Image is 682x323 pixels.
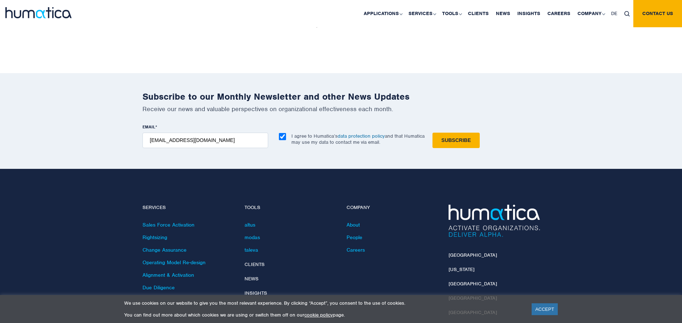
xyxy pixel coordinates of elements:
[142,91,540,102] h2: Subscribe to our Monthly Newsletter and other News Updates
[124,312,523,318] p: You can find out more about which cookies we are using or switch them off on our page.
[142,124,155,130] span: EMAIL
[611,10,617,16] span: DE
[142,272,194,278] a: Alignment & Activation
[245,205,336,211] h4: Tools
[245,276,258,282] a: News
[347,234,362,241] a: People
[142,105,540,113] p: Receive our news and valuable perspectives on organizational effectiveness each month.
[304,312,333,318] a: cookie policy
[449,281,497,287] a: [GEOGRAPHIC_DATA]
[347,247,365,253] a: Careers
[532,303,558,315] a: ACCEPT
[124,300,523,306] p: We use cookies on our website to give you the most relevant experience. By clicking “Accept”, you...
[142,205,234,211] h4: Services
[347,205,438,211] h4: Company
[245,247,258,253] a: taleva
[245,290,267,296] a: Insights
[624,11,630,16] img: search_icon
[245,222,255,228] a: altus
[5,7,72,18] img: logo
[245,234,260,241] a: modas
[142,133,268,148] input: name@company.com
[245,261,265,267] a: Clients
[142,247,187,253] a: Change Assurance
[449,266,474,272] a: [US_STATE]
[279,133,286,140] input: I agree to Humatica’sdata protection policyand that Humatica may use my data to contact me via em...
[449,205,540,237] img: Humatica
[338,133,385,139] a: data protection policy
[142,222,194,228] a: Sales Force Activation
[449,252,497,258] a: [GEOGRAPHIC_DATA]
[347,222,360,228] a: About
[142,284,175,291] a: Due Diligence
[142,259,205,266] a: Operating Model Re-design
[142,234,167,241] a: Rightsizing
[432,133,480,148] input: Subscribe
[291,133,425,145] p: I agree to Humatica’s and that Humatica may use my data to contact me via email.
